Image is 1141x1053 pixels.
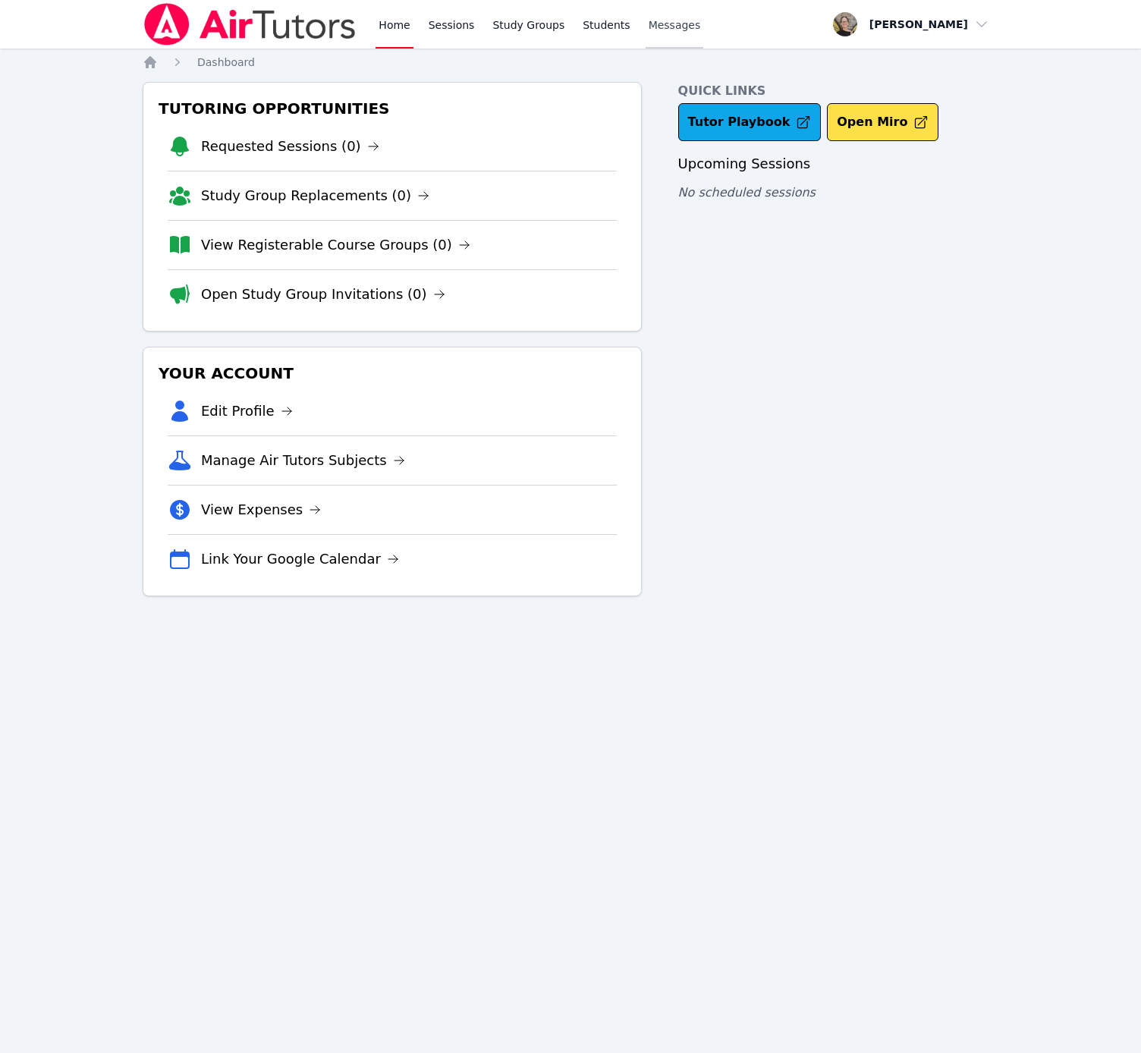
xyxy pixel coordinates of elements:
[827,103,938,141] button: Open Miro
[649,17,701,33] span: Messages
[678,185,816,200] span: No scheduled sessions
[201,401,293,422] a: Edit Profile
[201,450,405,471] a: Manage Air Tutors Subjects
[156,360,629,387] h3: Your Account
[678,82,998,100] h4: Quick Links
[201,234,470,256] a: View Registerable Course Groups (0)
[201,284,445,305] a: Open Study Group Invitations (0)
[143,55,998,70] nav: Breadcrumb
[201,185,429,206] a: Study Group Replacements (0)
[678,103,822,141] a: Tutor Playbook
[201,499,321,520] a: View Expenses
[197,55,255,70] a: Dashboard
[201,136,379,157] a: Requested Sessions (0)
[143,3,357,46] img: Air Tutors
[197,56,255,68] span: Dashboard
[201,549,399,570] a: Link Your Google Calendar
[156,95,629,122] h3: Tutoring Opportunities
[678,153,998,174] h3: Upcoming Sessions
